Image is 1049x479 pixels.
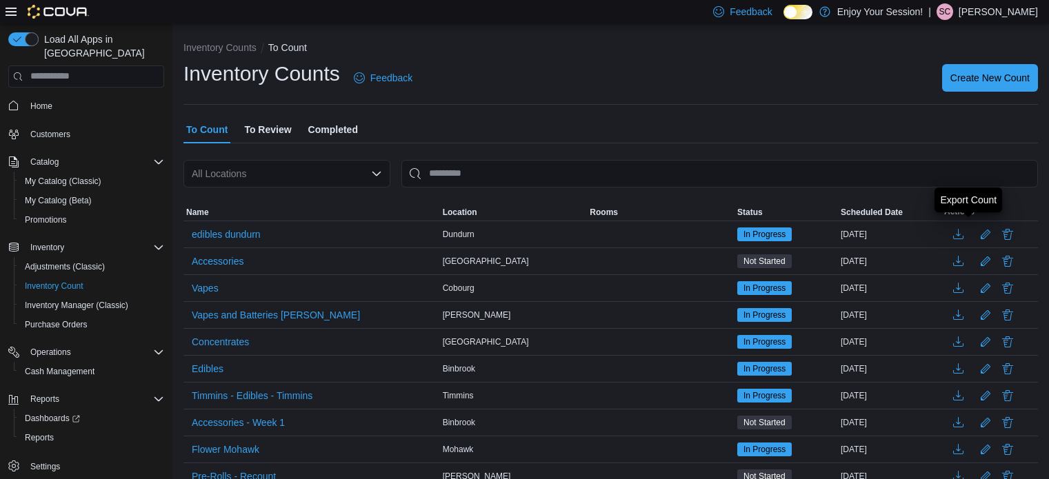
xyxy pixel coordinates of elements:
[192,254,243,268] span: Accessories
[30,101,52,112] span: Home
[186,116,228,143] span: To Count
[959,3,1038,20] p: [PERSON_NAME]
[14,172,170,191] button: My Catalog (Classic)
[743,443,786,456] span: In Progress
[999,334,1016,350] button: Delete
[192,362,223,376] span: Edibles
[19,429,59,446] a: Reports
[19,363,100,380] a: Cash Management
[743,309,786,321] span: In Progress
[14,257,170,276] button: Adjustments (Classic)
[743,416,786,429] span: Not Started
[977,278,994,298] button: Edit count details
[25,195,92,206] span: My Catalog (Beta)
[3,96,170,116] button: Home
[737,442,792,456] span: In Progress
[25,97,164,114] span: Home
[443,256,529,267] span: [GEOGRAPHIC_DATA]
[443,309,511,320] span: [PERSON_NAME]
[25,281,83,292] span: Inventory Count
[371,168,382,179] button: Open list of options
[25,261,105,272] span: Adjustments (Classic)
[30,394,59,405] span: Reports
[3,456,170,476] button: Settings
[370,71,412,85] span: Feedback
[443,444,474,455] span: Mohawk
[999,307,1016,323] button: Delete
[25,344,77,360] button: Operations
[25,391,65,407] button: Reports
[838,226,941,243] div: [DATE]
[25,126,76,143] a: Customers
[25,457,164,474] span: Settings
[25,413,80,424] span: Dashboards
[443,417,475,428] span: Binbrook
[19,429,164,446] span: Reports
[838,387,941,404] div: [DATE]
[183,204,440,221] button: Name
[743,228,786,241] span: In Progress
[838,441,941,458] div: [DATE]
[186,305,366,325] button: Vapes and Batteries [PERSON_NAME]
[186,251,249,272] button: Accessories
[19,363,164,380] span: Cash Management
[838,253,941,269] div: [DATE]
[743,389,786,402] span: In Progress
[977,439,994,460] button: Edit count details
[737,335,792,349] span: In Progress
[730,5,772,19] span: Feedback
[186,224,266,245] button: edibles dundurn
[999,226,1016,243] button: Delete
[940,193,997,207] div: Export Count
[268,42,307,53] button: To Count
[950,71,1030,85] span: Create New Count
[939,3,951,20] span: SC
[19,410,86,427] a: Dashboards
[25,432,54,443] span: Reports
[14,428,170,447] button: Reports
[192,442,259,456] span: Flower Mohawk
[14,210,170,230] button: Promotions
[14,315,170,334] button: Purchase Orders
[186,412,290,433] button: Accessories - Week 1
[977,224,994,245] button: Edit count details
[183,60,340,88] h1: Inventory Counts
[19,278,164,294] span: Inventory Count
[14,276,170,296] button: Inventory Count
[186,439,265,460] button: Flower Mohawk
[244,116,291,143] span: To Review
[25,154,64,170] button: Catalog
[999,253,1016,269] button: Delete
[25,366,94,377] span: Cash Management
[186,358,229,379] button: Edibles
[999,280,1016,296] button: Delete
[186,207,209,218] span: Name
[743,282,786,294] span: In Progress
[999,387,1016,404] button: Delete
[3,389,170,409] button: Reports
[308,116,358,143] span: Completed
[25,319,88,330] span: Purchase Orders
[192,335,249,349] span: Concentrates
[19,173,164,190] span: My Catalog (Classic)
[25,176,101,187] span: My Catalog (Classic)
[25,214,67,225] span: Promotions
[25,125,164,143] span: Customers
[443,207,477,218] span: Location
[977,305,994,325] button: Edit count details
[942,64,1038,92] button: Create New Count
[743,363,786,375] span: In Progress
[443,336,529,347] span: [GEOGRAPHIC_DATA]
[192,308,360,322] span: Vapes and Batteries [PERSON_NAME]
[25,239,164,256] span: Inventory
[19,212,72,228] a: Promotions
[999,360,1016,377] button: Delete
[743,255,786,267] span: Not Started
[838,414,941,431] div: [DATE]
[977,358,994,379] button: Edit count details
[743,336,786,348] span: In Progress
[25,300,128,311] span: Inventory Manager (Classic)
[737,389,792,402] span: In Progress
[783,5,812,19] input: Dark Mode
[19,173,107,190] a: My Catalog (Classic)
